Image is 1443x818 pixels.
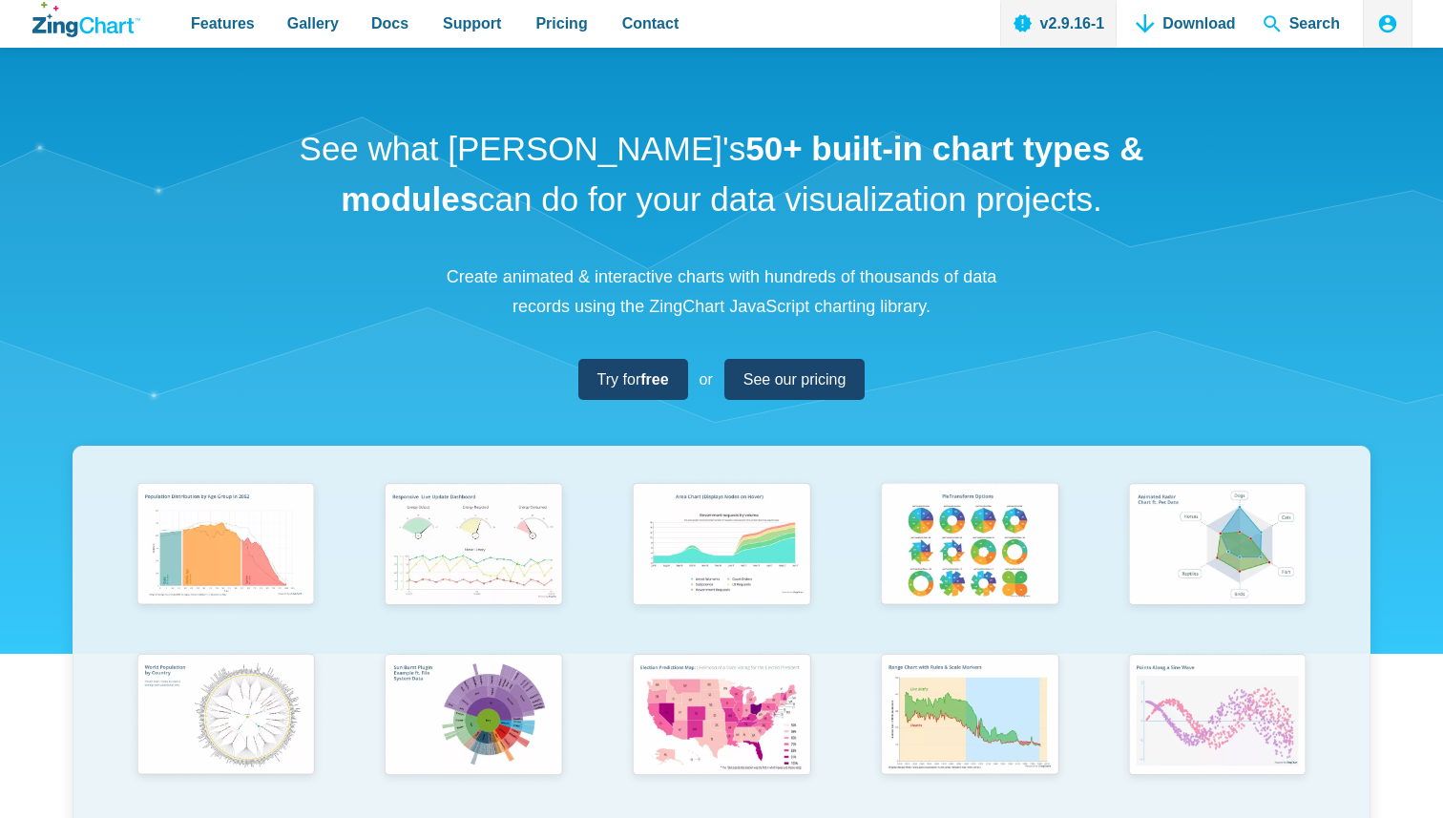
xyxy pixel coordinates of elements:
[374,475,573,617] img: Responsive Live Update Dashboard
[287,10,339,36] span: Gallery
[341,130,1143,218] strong: 50+ built-in chart types & modules
[724,359,866,400] a: See our pricing
[1119,646,1317,787] img: Points Along a Sine Wave
[622,475,821,617] img: Area Chart (Displays Nodes on Hover)
[870,646,1069,787] img: Range Chart with Rultes & Scale Markers
[443,10,501,36] span: Support
[846,646,1094,817] a: Range Chart with Rultes & Scale Markers
[292,124,1151,224] h1: See what [PERSON_NAME]'s can do for your data visualization projects.
[1094,475,1342,646] a: Animated Radar Chart ft. Pet Data
[535,10,587,36] span: Pricing
[102,646,350,817] a: World Population by Country
[102,475,350,646] a: Population Distribution by Age Group in 2052
[127,646,325,787] img: World Population by Country
[597,646,846,817] a: Election Predictions Map
[743,367,847,392] span: See our pricing
[435,262,1008,321] p: Create animated & interactive charts with hundreds of thousands of data records using the ZingCha...
[1119,475,1317,617] img: Animated Radar Chart ft. Pet Data
[870,475,1069,617] img: Pie Transform Options
[349,475,597,646] a: Responsive Live Update Dashboard
[622,646,821,787] img: Election Predictions Map
[578,359,688,400] a: Try forfree
[640,371,668,388] strong: free
[622,10,680,36] span: Contact
[191,10,255,36] span: Features
[700,367,713,392] span: or
[349,646,597,817] a: Sun Burst Plugin Example ft. File System Data
[846,475,1094,646] a: Pie Transform Options
[127,475,325,617] img: Population Distribution by Age Group in 2052
[597,475,846,646] a: Area Chart (Displays Nodes on Hover)
[32,2,140,37] a: ZingChart Logo. Click to return to the homepage
[1094,646,1342,817] a: Points Along a Sine Wave
[374,646,573,787] img: Sun Burst Plugin Example ft. File System Data
[371,10,408,36] span: Docs
[597,367,669,392] span: Try for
